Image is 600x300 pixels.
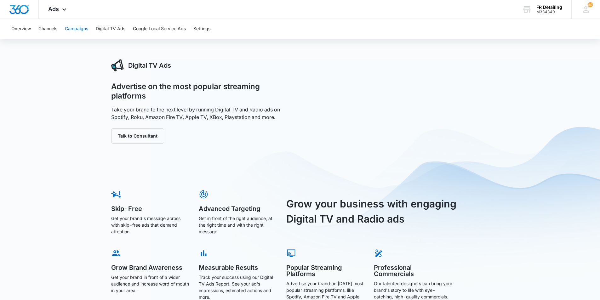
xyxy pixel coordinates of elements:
p: Get your brand's message across with skip-free ads that demand attention. [111,215,190,235]
h3: Grow your business with engaging Digital TV and Radio ads [286,196,463,227]
p: Get your brand in front of a wider audience and increase word of mouth in your area. [111,274,190,294]
div: notifications count [588,2,593,7]
div: account id [536,10,562,14]
button: Settings [193,19,210,39]
button: Campaigns [65,19,88,39]
h5: Measurable Results [199,264,277,271]
button: Channels [38,19,57,39]
iframe: 5 Reasons Why Digital TV Works So Well [307,59,489,161]
span: Ads [48,6,59,12]
h1: Advertise on the most popular streaming platforms [111,82,293,101]
h5: Professional Commercials [374,264,453,277]
button: Overview [11,19,31,39]
span: 19 [588,2,593,7]
button: Talk to Consultant [111,128,164,144]
h5: Popular Streaming Platforms [286,264,365,277]
button: Google Local Service Ads [133,19,186,39]
p: Get in front of the right audience, at the right time and with the right message. [199,215,277,235]
h5: Advanced Targeting [199,206,277,212]
button: Digital TV Ads [96,19,125,39]
div: account name [536,5,562,10]
h3: Digital TV Ads [128,61,171,70]
h5: Skip-Free [111,206,190,212]
p: Take your brand to the next level by running Digital TV and Radio ads on Spotify, Roku, Amazon Fi... [111,106,293,121]
h5: Grow Brand Awareness [111,264,190,271]
p: Our talented designers can bring your brand's story to life with eye-catching, high-quality comme... [374,280,453,300]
